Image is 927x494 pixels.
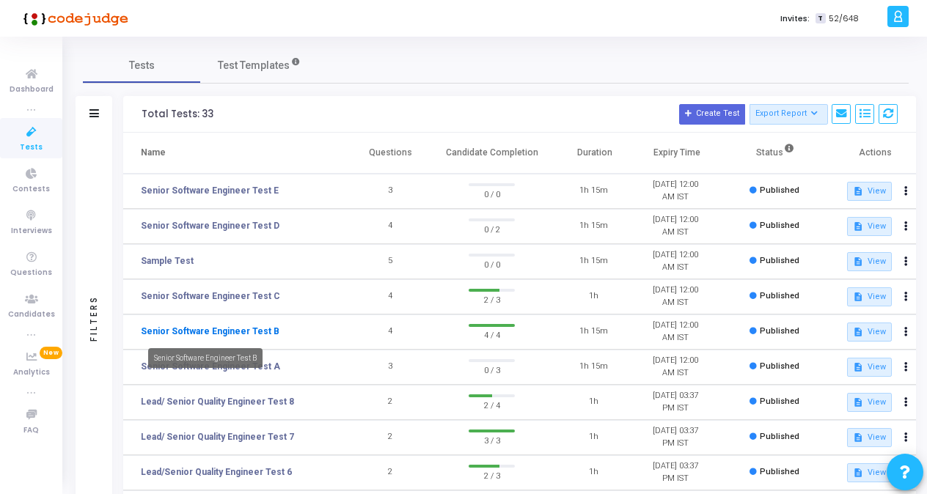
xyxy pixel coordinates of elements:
td: [DATE] 12:00 AM IST [634,314,717,350]
mat-icon: description [853,362,863,372]
span: 3 / 3 [469,432,515,447]
span: Published [760,291,799,301]
th: Actions [834,133,916,174]
span: Published [760,221,799,230]
td: 5 [349,244,431,279]
span: T [816,13,825,24]
td: 1h 15m [552,174,634,209]
span: Contests [12,183,50,196]
button: View [847,287,892,306]
mat-icon: description [853,327,863,337]
th: Name [123,133,349,174]
div: Senior Software Engineer Test B [148,348,263,368]
mat-icon: description [853,432,863,443]
img: logo [18,4,128,33]
button: View [847,463,892,482]
button: View [847,358,892,377]
span: Test Templates [218,58,290,73]
span: Published [760,432,799,441]
td: 4 [349,279,431,314]
button: View [847,322,892,342]
td: 2 [349,455,431,490]
td: [DATE] 03:37 PM IST [634,385,717,420]
a: Lead/ Senior Quality Engineer Test 7 [141,430,294,443]
button: View [847,217,892,236]
span: Interviews [11,225,52,237]
td: [DATE] 03:37 PM IST [634,420,717,455]
td: 1h [552,279,634,314]
a: Senior Software Engineer Test E [141,184,279,197]
span: 2 / 3 [469,468,515,482]
mat-icon: description [853,397,863,408]
th: Expiry Time [636,133,718,174]
td: 3 [349,350,431,385]
span: Published [760,397,799,406]
span: 0 / 3 [469,362,515,377]
td: 1h 15m [552,209,634,244]
span: Published [760,326,799,336]
td: 3 [349,174,431,209]
button: View [847,182,892,201]
label: Invites: [780,12,810,25]
span: 0 / 0 [469,186,515,201]
td: 1h 15m [552,350,634,385]
span: 2 / 4 [469,397,515,412]
span: Dashboard [10,84,54,96]
span: 0 / 2 [469,221,515,236]
td: 1h [552,385,634,420]
td: [DATE] 12:00 AM IST [634,350,717,385]
a: Lead/Senior Quality Engineer Test 6 [141,465,292,479]
span: 52/648 [829,12,859,25]
th: Questions [349,133,431,174]
td: 1h [552,455,634,490]
button: View [847,428,892,447]
mat-icon: description [853,221,863,232]
td: [DATE] 03:37 PM IST [634,455,717,490]
button: View [847,252,892,271]
a: Lead/ Senior Quality Engineer Test 8 [141,395,294,408]
mat-icon: description [853,468,863,478]
span: Published [760,185,799,195]
td: [DATE] 12:00 AM IST [634,244,717,279]
td: 1h 15m [552,244,634,279]
button: Create Test [679,104,745,125]
td: 1h [552,420,634,455]
div: Total Tests: 33 [142,108,213,120]
mat-icon: description [853,292,863,302]
td: [DATE] 12:00 AM IST [634,279,717,314]
span: FAQ [23,424,39,437]
div: Filters [87,237,100,399]
th: Candidate Completion [431,133,553,174]
td: 1h 15m [552,314,634,350]
button: Export Report [750,104,828,125]
span: Tests [20,141,43,154]
a: Sample Test [141,254,194,268]
span: Published [760,467,799,476]
a: Senior Software Engineer Test C [141,290,280,303]
th: Duration [553,133,635,174]
mat-icon: description [853,257,863,267]
a: Senior Software Engineer Test B [141,325,279,338]
td: [DATE] 12:00 AM IST [634,174,717,209]
span: 2 / 3 [469,292,515,306]
mat-icon: description [853,186,863,196]
td: 2 [349,385,431,420]
td: 4 [349,314,431,350]
span: New [40,347,62,359]
button: View [847,393,892,412]
td: 4 [349,209,431,244]
span: Questions [10,267,52,279]
span: Candidates [8,309,55,321]
td: [DATE] 12:00 AM IST [634,209,717,244]
span: Published [760,361,799,371]
th: Status [718,133,834,174]
span: Tests [129,58,155,73]
span: 0 / 0 [469,257,515,271]
span: Analytics [13,366,50,379]
span: 4 / 4 [469,327,515,342]
td: 2 [349,420,431,455]
span: Published [760,256,799,265]
a: Senior Software Engineer Test D [141,219,279,232]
